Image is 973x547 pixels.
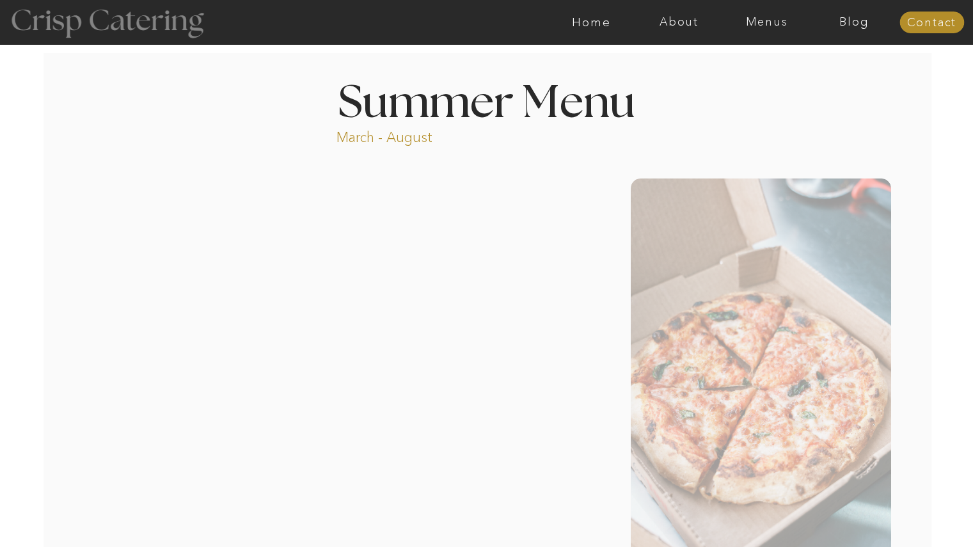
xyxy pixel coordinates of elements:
a: Menus [723,16,811,29]
a: About [635,16,723,29]
p: March - August [336,128,512,143]
a: Home [548,16,635,29]
a: Blog [811,16,898,29]
h1: Summer Menu [309,81,665,119]
a: Contact [899,17,964,29]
